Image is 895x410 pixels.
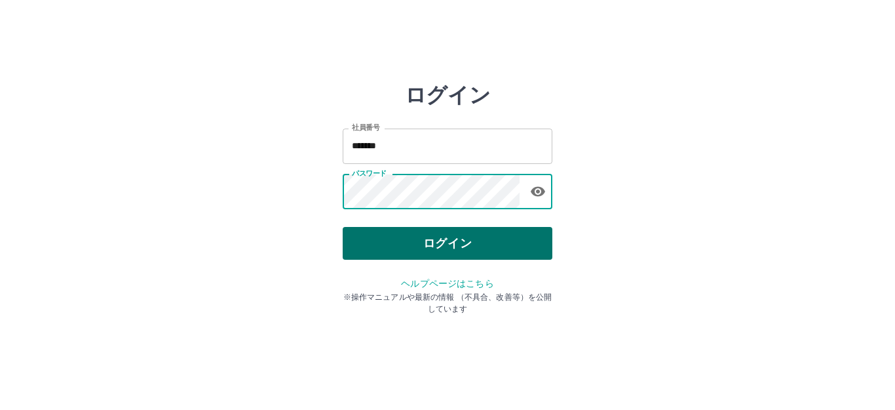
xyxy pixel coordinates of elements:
h2: ログイン [405,83,491,108]
p: ※操作マニュアルや最新の情報 （不具合、改善等）を公開しています [343,291,552,315]
a: ヘルプページはこちら [401,278,493,289]
label: パスワード [352,169,387,178]
button: ログイン [343,227,552,260]
label: 社員番号 [352,123,379,133]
